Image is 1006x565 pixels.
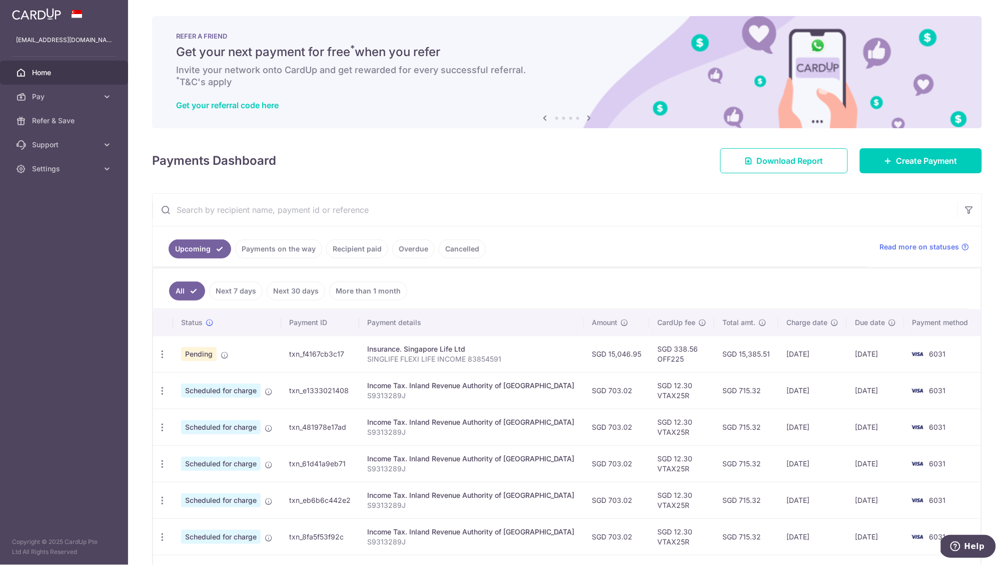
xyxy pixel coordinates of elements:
td: [DATE] [778,336,847,372]
p: [EMAIL_ADDRESS][DOMAIN_NAME] [16,35,112,45]
td: SGD 15,046.95 [584,336,649,372]
span: CardUp fee [657,318,695,328]
span: Scheduled for charge [181,457,261,471]
td: SGD 12.30 VTAX25R [649,409,714,445]
h5: Get your next payment for free when you refer [176,44,958,60]
td: SGD 12.30 VTAX25R [649,482,714,518]
th: Payment ID [281,310,359,336]
span: Read more on statuses [880,242,959,252]
img: RAF banner [152,16,982,128]
td: [DATE] [847,409,904,445]
p: SINGLIFE FLEXI LIFE INCOME 83854591 [367,354,576,364]
td: SGD 715.32 [714,518,778,555]
td: [DATE] [847,445,904,482]
td: SGD 12.30 VTAX25R [649,372,714,409]
span: 6031 [929,496,946,504]
span: 6031 [929,386,946,395]
p: REFER A FRIEND [176,32,958,40]
td: SGD 715.32 [714,445,778,482]
a: Create Payment [860,148,982,173]
span: Amount [592,318,617,328]
td: SGD 703.02 [584,518,649,555]
span: Scheduled for charge [181,493,261,507]
span: Status [181,318,203,328]
a: Next 7 days [209,281,263,301]
span: Create Payment [896,155,957,167]
span: 6031 [929,423,946,431]
span: Refer & Save [32,116,98,126]
div: Income Tax. Inland Revenue Authority of [GEOGRAPHIC_DATA] [367,527,576,537]
td: [DATE] [847,482,904,518]
td: txn_61d41a9eb71 [281,445,359,482]
span: Charge date [786,318,827,328]
div: Income Tax. Inland Revenue Authority of [GEOGRAPHIC_DATA] [367,490,576,500]
a: Overdue [392,239,435,258]
p: S9313289J [367,464,576,474]
span: 6031 [929,350,946,358]
div: Income Tax. Inland Revenue Authority of [GEOGRAPHIC_DATA] [367,381,576,391]
td: SGD 703.02 [584,409,649,445]
a: Read more on statuses [880,242,969,252]
a: Upcoming [169,239,231,258]
img: Bank Card [907,421,927,433]
td: txn_8fa5f53f92c [281,518,359,555]
span: Due date [855,318,885,328]
iframe: Opens a widget where you can find more information [941,535,996,560]
img: Bank Card [907,494,927,506]
span: Home [32,68,98,78]
a: All [169,281,205,301]
a: Cancelled [439,239,486,258]
th: Payment method [904,310,981,336]
td: SGD 715.32 [714,409,778,445]
td: txn_f4167cb3c17 [281,336,359,372]
img: CardUp [12,8,61,20]
td: txn_eb6b6c442e2 [281,482,359,518]
th: Payment details [359,310,584,336]
a: More than 1 month [329,281,407,301]
a: Recipient paid [326,239,388,258]
span: 6031 [929,459,946,468]
img: Bank Card [907,385,927,397]
td: [DATE] [778,482,847,518]
span: 6031 [929,532,946,541]
img: Bank Card [907,458,927,470]
td: SGD 703.02 [584,372,649,409]
td: SGD 703.02 [584,445,649,482]
td: SGD 15,385.51 [714,336,778,372]
p: S9313289J [367,537,576,547]
span: Scheduled for charge [181,384,261,398]
a: Get your referral code here [176,100,279,110]
h6: Invite your network onto CardUp and get rewarded for every successful referral. T&C's apply [176,64,958,88]
span: Download Report [757,155,823,167]
p: S9313289J [367,427,576,437]
a: Payments on the way [235,239,322,258]
td: SGD 12.30 VTAX25R [649,518,714,555]
td: [DATE] [778,372,847,409]
span: Scheduled for charge [181,420,261,434]
td: SGD 338.56 OFF225 [649,336,714,372]
span: Total amt. [722,318,755,328]
div: Income Tax. Inland Revenue Authority of [GEOGRAPHIC_DATA] [367,454,576,464]
td: SGD 12.30 VTAX25R [649,445,714,482]
a: Next 30 days [267,281,325,301]
td: [DATE] [778,445,847,482]
p: S9313289J [367,500,576,510]
td: [DATE] [847,372,904,409]
span: Settings [32,164,98,174]
td: [DATE] [778,409,847,445]
td: txn_481978e17ad [281,409,359,445]
img: Bank Card [907,348,927,360]
div: Insurance. Singapore Life Ltd [367,344,576,354]
td: SGD 703.02 [584,482,649,518]
span: Support [32,140,98,150]
a: Download Report [720,148,848,173]
td: SGD 715.32 [714,482,778,518]
td: SGD 715.32 [714,372,778,409]
img: Bank Card [907,531,927,543]
span: Scheduled for charge [181,530,261,544]
p: S9313289J [367,391,576,401]
td: [DATE] [778,518,847,555]
h4: Payments Dashboard [152,152,276,170]
td: [DATE] [847,336,904,372]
